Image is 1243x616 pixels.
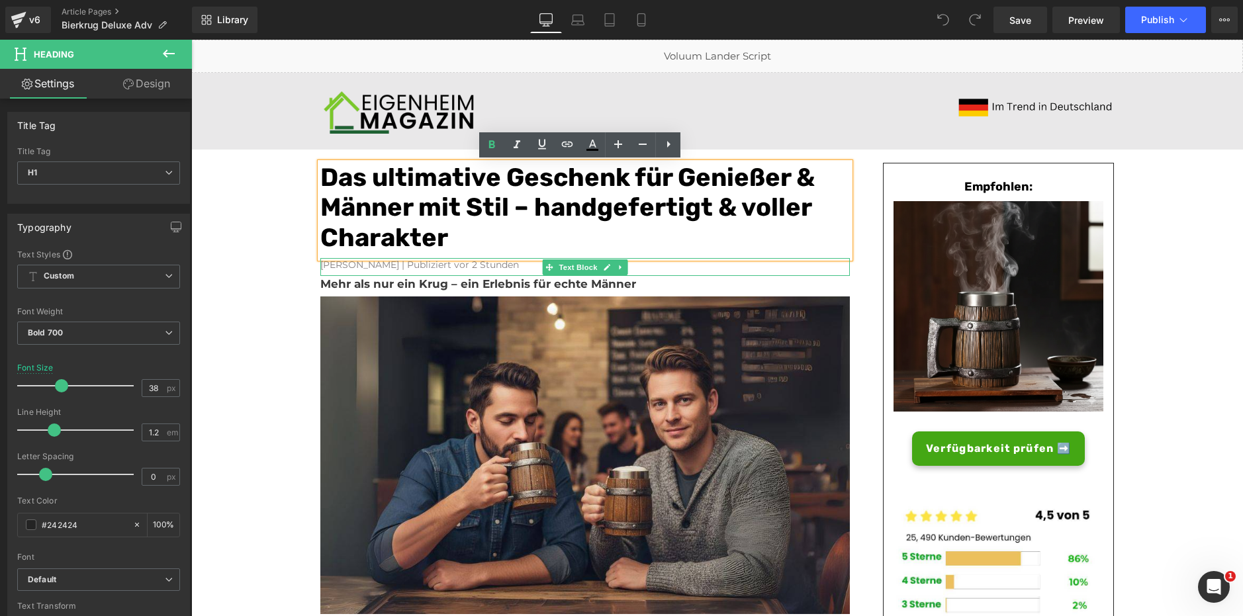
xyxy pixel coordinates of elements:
div: Font Weight [17,307,180,316]
a: Verfügbarkeit prüfen ➡️ [721,392,894,426]
div: Text Styles [17,249,180,259]
i: Default [28,574,56,586]
div: % [148,513,179,537]
button: Publish [1125,7,1206,33]
span: Heading [34,49,74,60]
a: Design [99,69,195,99]
a: Mobile [625,7,657,33]
a: v6 [5,7,51,33]
font: [PERSON_NAME] | Publiziert vor 2 Stunden [129,219,328,231]
button: More [1211,7,1238,33]
span: Library [217,14,248,26]
div: Title Tag [17,112,56,131]
a: Laptop [562,7,594,33]
span: Save [1009,13,1031,27]
div: Typography [17,214,71,233]
span: Text Block [365,220,408,236]
span: Bierkrug Deluxe Adv [62,20,152,30]
b: Bold 700 [28,328,63,337]
a: Preview [1052,7,1120,33]
a: Expand / Collapse [422,220,436,236]
a: Article Pages [62,7,192,17]
b: Custom [44,271,74,282]
font: Das ultimative Geschenk für Genießer & Männer mit Stil – handgefertigt & voller Charakter [129,122,623,213]
div: Title Tag [17,147,180,156]
div: Line Height [17,408,180,417]
span: Preview [1068,13,1104,27]
button: Redo [962,7,988,33]
div: Font [17,552,180,562]
span: em [167,428,178,437]
span: px [167,384,178,392]
b: H1 [28,167,37,177]
b: Mehr als nur ein Krug – ein Erlebnis für echte Männer [129,238,445,251]
a: New Library [192,7,257,33]
div: v6 [26,11,43,28]
a: Desktop [530,7,562,33]
span: Publish [1141,15,1174,25]
a: Tablet [594,7,625,33]
h3: Empfohlen: [712,140,903,155]
span: 1 [1225,571,1236,582]
button: Undo [930,7,956,33]
span: Verfügbarkeit prüfen ➡️ [735,401,880,417]
div: Text Color [17,496,180,506]
div: Text Transform [17,601,180,611]
div: Font Size [17,363,54,373]
div: Letter Spacing [17,452,180,461]
iframe: Intercom live chat [1198,571,1230,603]
input: Color [42,517,126,532]
span: px [167,472,178,481]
